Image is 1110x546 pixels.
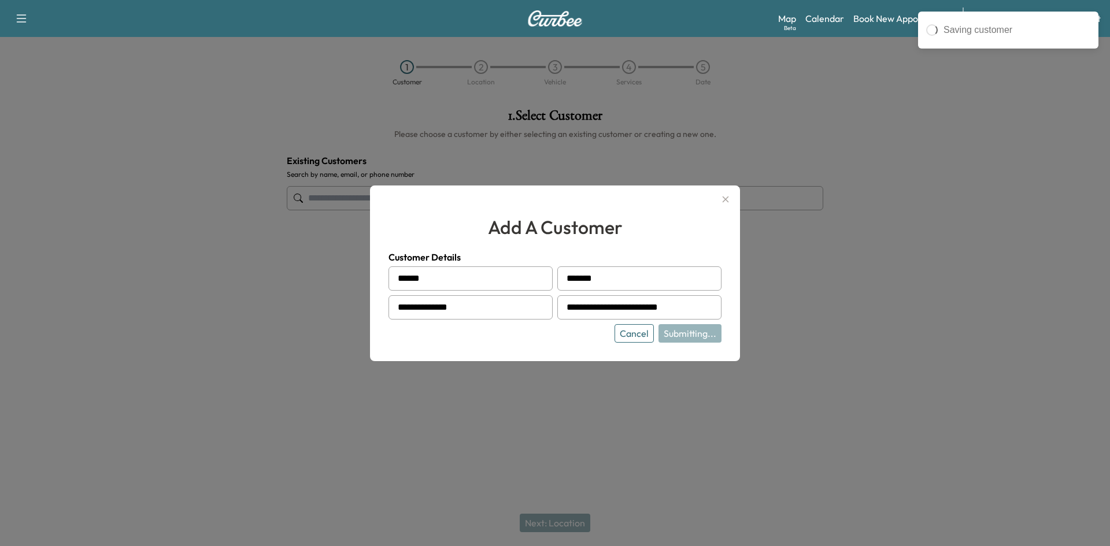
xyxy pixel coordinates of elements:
[943,23,1090,37] div: Saving customer
[615,324,654,343] button: Cancel
[527,10,583,27] img: Curbee Logo
[778,12,796,25] a: MapBeta
[388,250,721,264] h4: Customer Details
[805,12,844,25] a: Calendar
[388,213,721,241] h2: add a customer
[784,24,796,32] div: Beta
[853,12,951,25] a: Book New Appointment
